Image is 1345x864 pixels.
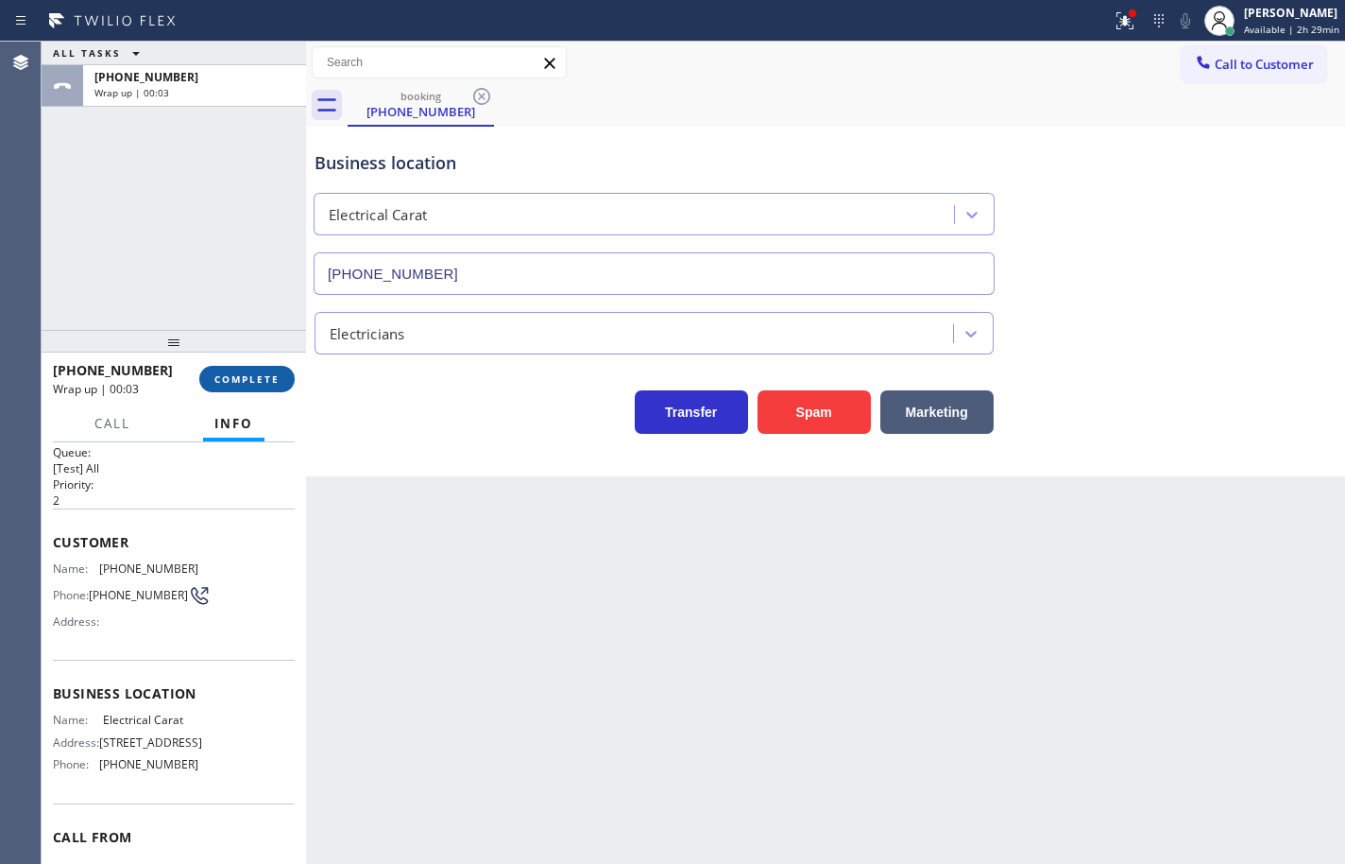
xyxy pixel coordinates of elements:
[349,84,492,125] div: (303) 815-7935
[53,684,295,702] span: Business location
[758,390,871,434] button: Spam
[53,735,99,750] span: Address:
[53,713,103,727] span: Name:
[1215,56,1314,73] span: Call to Customer
[349,103,492,120] div: [PHONE_NUMBER]
[94,86,169,99] span: Wrap up | 00:03
[53,533,295,551] span: Customer
[53,588,89,602] span: Phone:
[53,614,103,629] span: Address:
[99,757,198,771] span: [PHONE_NUMBER]
[314,252,995,295] input: Phone Number
[53,492,295,509] p: 2
[53,757,99,771] span: Phone:
[53,828,295,846] span: Call From
[53,444,295,460] h2: Queue:
[94,415,130,432] span: Call
[53,476,295,492] h2: Priority:
[635,390,748,434] button: Transfer
[42,42,159,64] button: ALL TASKS
[53,381,139,397] span: Wrap up | 00:03
[315,150,994,176] div: Business location
[53,562,99,576] span: Name:
[94,69,198,85] span: [PHONE_NUMBER]
[313,47,566,78] input: Search
[1182,46,1326,82] button: Call to Customer
[214,372,280,386] span: COMPLETE
[199,366,295,392] button: COMPLETE
[1244,23,1339,36] span: Available | 2h 29min
[329,204,427,226] div: Electrical Carat
[203,406,264,442] button: Info
[53,361,173,379] span: [PHONE_NUMBER]
[53,46,121,60] span: ALL TASKS
[89,588,188,602] span: [PHONE_NUMBER]
[99,735,202,750] span: [STREET_ADDRESS]
[83,406,142,442] button: Call
[214,415,253,432] span: Info
[330,322,404,344] div: Electricians
[103,713,197,727] span: Electrical Carat
[99,562,198,576] span: [PHONE_NUMBER]
[880,390,994,434] button: Marketing
[1172,8,1199,34] button: Mute
[1244,5,1339,21] div: [PERSON_NAME]
[349,89,492,103] div: booking
[53,460,295,476] p: [Test] All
